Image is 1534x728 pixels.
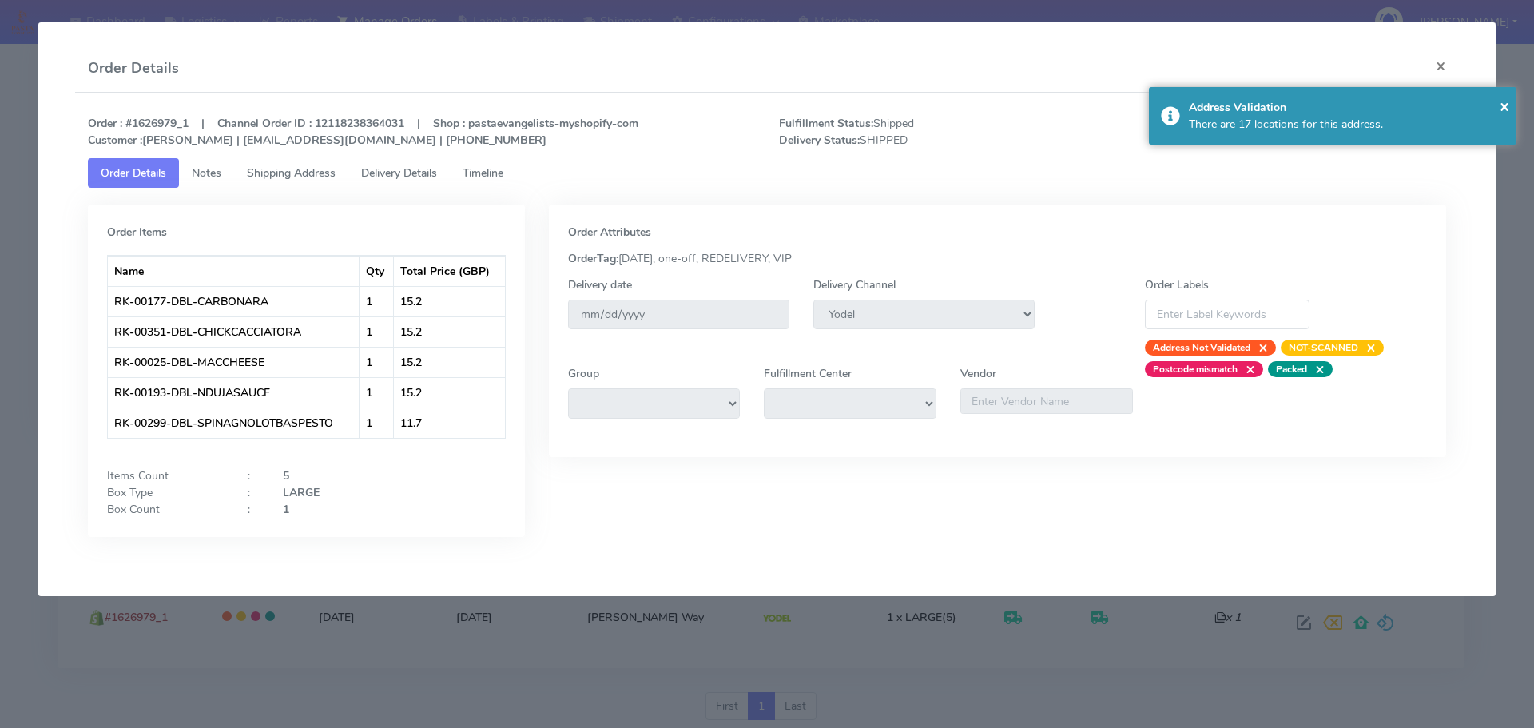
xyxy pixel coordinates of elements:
[95,484,236,501] div: Box Type
[1189,99,1505,116] div: Address Validation
[463,165,503,181] span: Timeline
[394,408,505,438] td: 11.7
[1307,361,1325,377] span: ×
[1238,361,1255,377] span: ×
[101,165,166,181] span: Order Details
[108,286,360,316] td: RK-00177-DBL-CARBONARA
[361,165,437,181] span: Delivery Details
[360,286,394,316] td: 1
[568,251,618,266] strong: OrderTag:
[1189,116,1505,133] div: There are 17 locations for this address.
[1500,94,1509,118] button: Close
[108,408,360,438] td: RK-00299-DBL-SPINAGNOLOTBASPESTO
[556,250,1440,267] div: [DATE], one-off, REDELIVERY, VIP
[236,484,271,501] div: :
[360,316,394,347] td: 1
[767,115,1113,149] span: Shipped SHIPPED
[764,365,852,382] label: Fulfillment Center
[568,225,651,240] strong: Order Attributes
[1145,276,1209,293] label: Order Labels
[394,256,505,286] th: Total Price (GBP)
[95,501,236,518] div: Box Count
[1153,341,1250,354] strong: Address Not Validated
[1500,95,1509,117] span: ×
[1153,363,1238,376] strong: Postcode mismatch
[108,256,360,286] th: Name
[394,347,505,377] td: 15.2
[813,276,896,293] label: Delivery Channel
[394,316,505,347] td: 15.2
[568,365,599,382] label: Group
[360,256,394,286] th: Qty
[960,365,996,382] label: Vendor
[1423,45,1459,87] button: Close
[1276,363,1307,376] strong: Packed
[283,468,289,483] strong: 5
[108,377,360,408] td: RK-00193-DBL-NDUJASAUCE
[95,467,236,484] div: Items Count
[236,501,271,518] div: :
[1145,300,1309,329] input: Enter Label Keywords
[779,116,873,131] strong: Fulfillment Status:
[779,133,860,148] strong: Delivery Status:
[283,485,320,500] strong: LARGE
[108,316,360,347] td: RK-00351-DBL-CHICKCACCIATORA
[192,165,221,181] span: Notes
[1358,340,1376,356] span: ×
[360,377,394,408] td: 1
[108,347,360,377] td: RK-00025-DBL-MACCHEESE
[360,347,394,377] td: 1
[1289,341,1358,354] strong: NOT-SCANNED
[1250,340,1268,356] span: ×
[107,225,167,240] strong: Order Items
[960,388,1133,414] input: Enter Vendor Name
[360,408,394,438] td: 1
[88,133,142,148] strong: Customer :
[394,286,505,316] td: 15.2
[394,377,505,408] td: 15.2
[247,165,336,181] span: Shipping Address
[568,276,632,293] label: Delivery date
[88,116,638,148] strong: Order : #1626979_1 | Channel Order ID : 12118238364031 | Shop : pastaevangelists-myshopify-com [P...
[283,502,289,517] strong: 1
[88,158,1447,188] ul: Tabs
[88,58,179,79] h4: Order Details
[236,467,271,484] div: :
